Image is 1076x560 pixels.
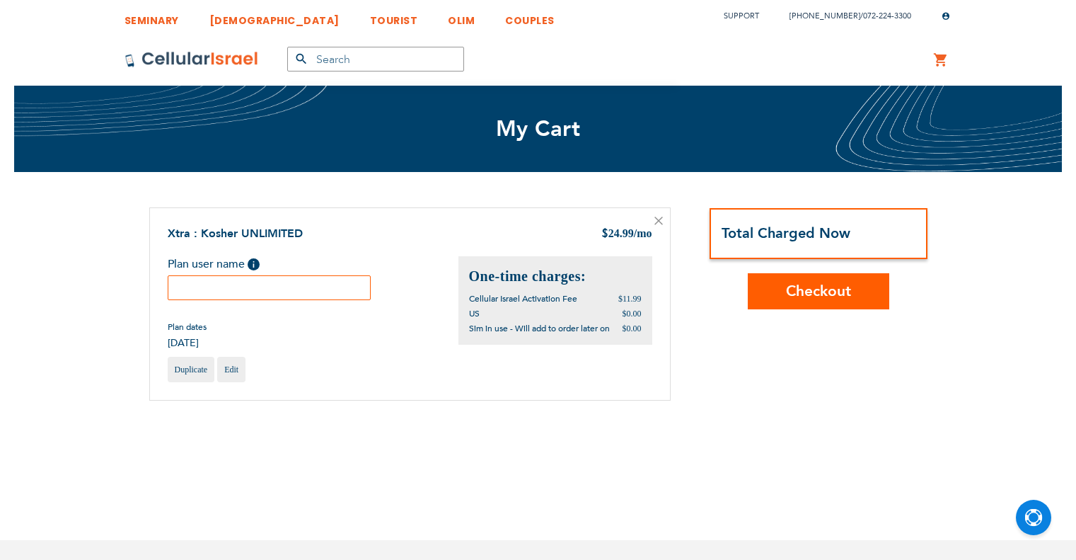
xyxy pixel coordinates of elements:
[248,258,260,270] span: Help
[175,365,208,375] span: Duplicate
[623,309,642,319] span: $0.00
[168,256,245,272] span: Plan user name
[125,51,259,68] img: Cellular Israel Logo
[601,226,652,243] div: 24.99
[168,226,303,241] a: Xtra : Kosher UNLIMITED
[623,324,642,333] span: $0.00
[601,227,608,243] span: $
[775,6,911,26] li: /
[618,294,642,304] span: $11.99
[217,357,245,382] a: Edit
[496,114,581,144] span: My Cart
[370,4,418,30] a: TOURIST
[287,47,464,72] input: Search
[748,273,889,309] button: Checkout
[469,308,480,319] span: US
[209,4,340,30] a: [DEMOGRAPHIC_DATA]
[469,267,642,286] h2: One-time charges:
[448,4,475,30] a: OLIM
[168,336,207,350] span: [DATE]
[469,293,577,304] span: Cellular Israel Activation Fee
[469,323,610,334] span: Sim in use - Will add to order later on
[505,4,555,30] a: COUPLES
[722,224,850,243] strong: Total Charged Now
[125,4,179,30] a: SEMINARY
[863,11,911,21] a: 072-224-3300
[168,357,215,382] a: Duplicate
[789,11,860,21] a: [PHONE_NUMBER]
[224,365,238,375] span: Edit
[168,321,207,333] span: Plan dates
[724,11,759,21] a: Support
[786,281,851,302] span: Checkout
[634,227,652,239] span: /mo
